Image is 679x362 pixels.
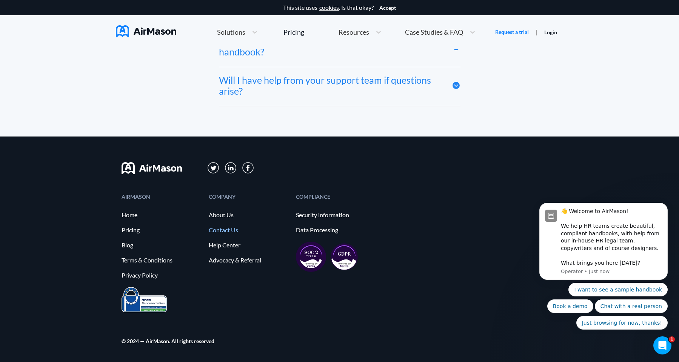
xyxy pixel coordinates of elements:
a: cookies [319,4,339,11]
img: svg+xml;base64,PD94bWwgdmVyc2lvbj0iMS4wIiBlbmNvZGluZz0iVVRGLTgiPz4KPHN2ZyB3aWR0aD0iMzBweCIgaGVpZ2... [242,162,254,173]
span: 1 [669,336,675,342]
span: Resources [339,29,369,35]
a: Blog [122,242,201,248]
img: soc2-17851990f8204ed92eb8cdb2d5e8da73.svg [296,242,326,272]
a: About Us [209,212,288,218]
div: Will I have help from your support team if questions arise? [219,75,440,97]
div: AIRMASON [122,194,201,199]
img: AirMason Logo [116,25,176,37]
div: © 2024 — AirMason. All rights reserved [122,339,214,344]
a: Security information [296,212,376,218]
div: COMPANY [209,194,288,199]
img: svg+xml;base64,PD94bWwgdmVyc2lvbj0iMS4wIiBlbmNvZGluZz0iVVRGLTgiPz4KPHN2ZyB3aWR0aD0iMzFweCIgaGVpZ2... [208,162,219,174]
div: Pricing [283,29,304,35]
img: svg+xml;base64,PHN2ZyB3aWR0aD0iMTYwIiBoZWlnaHQ9IjMyIiB2aWV3Qm94PSIwIDAgMTYwIDMyIiBmaWxsPSJub25lIi... [122,162,182,174]
div: COMPLIANCE [296,194,376,199]
a: Pricing [122,227,201,233]
img: gdpr-98ea35551734e2af8fd9405dbdaf8c18.svg [331,243,358,270]
a: Data Processing [296,227,376,233]
span: | [536,28,537,35]
a: Advocacy & Referral [209,257,288,264]
img: prighter-certificate-eu-7c0b0bead1821e86115914626e15d079.png [122,287,167,312]
iframe: Intercom notifications message [528,196,679,334]
a: Contact Us [209,227,288,233]
a: Request a trial [495,28,529,36]
a: Privacy Policy [122,272,201,279]
a: Terms & Conditions [122,257,201,264]
a: Help Center [209,242,288,248]
span: Solutions [217,29,245,35]
span: Case Studies & FAQ [405,29,463,35]
button: Accept cookies [379,5,396,11]
img: svg+xml;base64,PD94bWwgdmVyc2lvbj0iMS4wIiBlbmNvZGluZz0iVVRGLTgiPz4KPHN2ZyB3aWR0aD0iMzFweCIgaGVpZ2... [225,162,237,174]
a: Pricing [283,25,304,39]
a: Home [122,212,201,218]
a: Login [544,29,557,35]
iframe: Intercom live chat [653,336,671,354]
